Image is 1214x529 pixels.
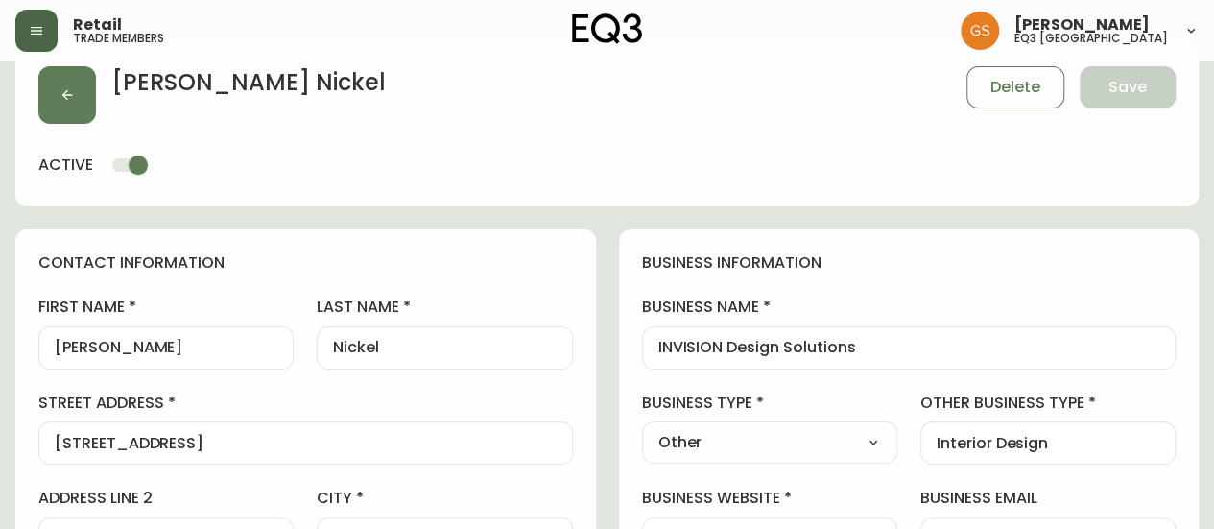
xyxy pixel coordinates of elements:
h4: active [38,155,93,176]
img: logo [572,13,643,44]
label: business email [920,488,1176,509]
label: business website [642,488,897,509]
h4: business information [642,252,1177,274]
h4: contact information [38,252,573,274]
h5: trade members [73,33,164,44]
img: 6b403d9c54a9a0c30f681d41f5fc2571 [961,12,999,50]
label: business type [642,393,897,414]
span: Retail [73,17,122,33]
label: city [317,488,572,509]
span: Delete [990,77,1040,98]
button: Delete [966,66,1064,108]
label: last name [317,297,572,318]
label: street address [38,393,573,414]
h5: eq3 [GEOGRAPHIC_DATA] [1014,33,1168,44]
h2: [PERSON_NAME] Nickel [111,66,386,108]
label: business name [642,297,1177,318]
span: [PERSON_NAME] [1014,17,1150,33]
label: first name [38,297,294,318]
label: address line 2 [38,488,294,509]
label: other business type [920,393,1176,414]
